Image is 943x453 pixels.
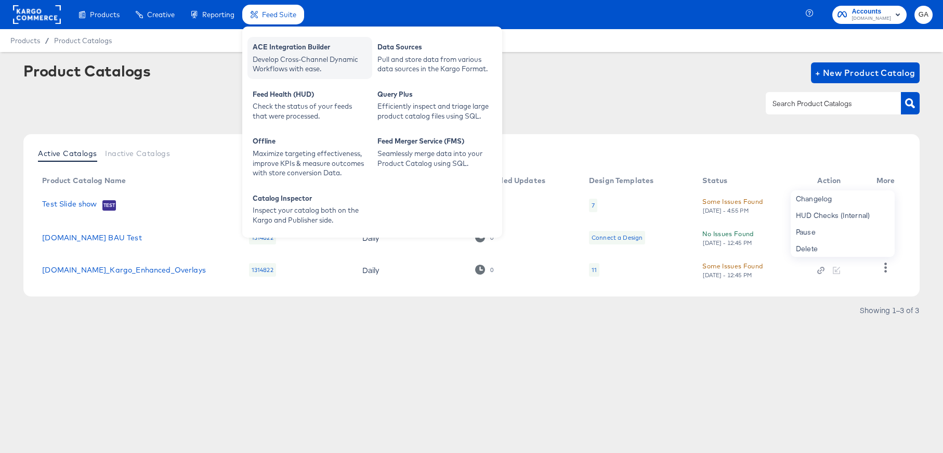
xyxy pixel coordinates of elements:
div: Showing 1–3 of 3 [859,306,920,314]
div: HUD Checks (Internal) [791,207,895,224]
button: Some Issues Found[DATE] - 12:45 PM [702,261,763,279]
span: Accounts [852,6,891,17]
div: 0 [475,265,493,275]
span: + New Product Catalog [815,66,915,80]
a: Test Slide show [42,200,97,210]
div: 11 [592,266,597,274]
div: Some Issues Found [702,196,763,207]
span: Inactive Catalogs [105,149,170,158]
button: GA [914,6,933,24]
a: [DOMAIN_NAME]_Kargo_Enhanced_Overlays [42,266,206,274]
a: [DOMAIN_NAME] BAU Test [42,234,141,242]
span: Reporting [202,10,234,19]
span: / [40,36,54,45]
a: Product Catalogs [54,36,112,45]
div: Scheduled Updates [475,176,545,185]
button: + New Product Catalog [811,62,920,83]
th: Status [694,173,809,189]
div: Pause [791,224,895,240]
span: [DOMAIN_NAME] [852,15,891,23]
div: [DATE] - 12:45 PM [702,271,752,279]
button: Some Issues Found[DATE] - 4:55 PM [702,196,763,214]
span: Products [10,36,40,45]
div: 7 [589,199,597,212]
th: Action [809,173,868,189]
span: Active Catalogs [38,149,97,158]
div: Changelog [791,190,895,207]
span: Creative [147,10,175,19]
button: Accounts[DOMAIN_NAME] [832,6,907,24]
div: Connect a Design [592,234,643,242]
div: Design Templates [589,176,653,185]
span: Products [90,10,120,19]
th: More [868,173,908,189]
span: Feed Suite [262,10,296,19]
div: 0 [490,266,494,274]
div: 1314822 [249,263,276,277]
div: Some Issues Found [702,261,763,271]
span: GA [919,9,928,21]
div: Delete [791,240,895,257]
div: Product Catalog Name [42,176,126,185]
td: Daily [354,254,467,286]
div: 7 [592,201,595,210]
div: Connect a Design [589,231,645,244]
div: Product Catalogs [23,62,150,79]
input: Search Product Catalogs [770,98,881,110]
span: Test [102,201,116,210]
div: 11 [589,263,599,277]
div: [DATE] - 4:55 PM [702,207,749,214]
